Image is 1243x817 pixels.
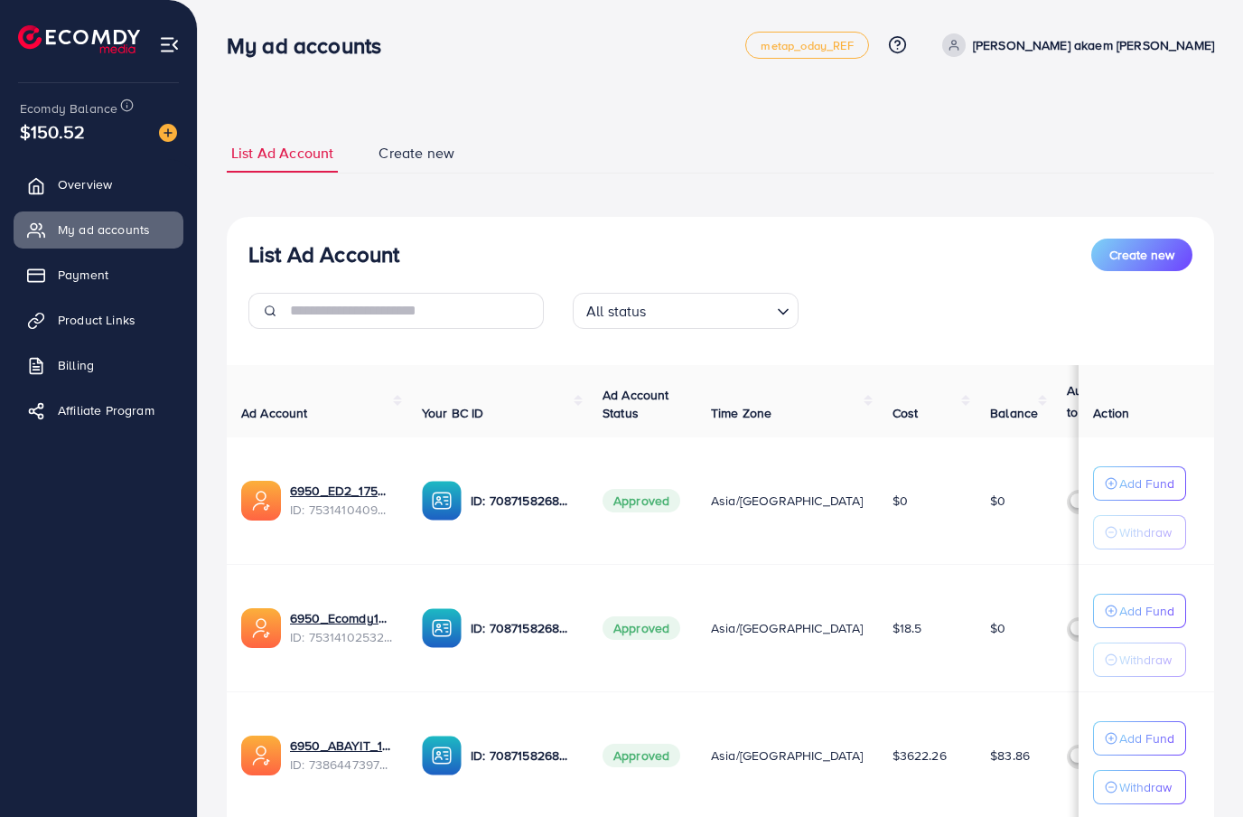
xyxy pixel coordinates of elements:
[20,99,117,117] span: Ecomdy Balance
[990,747,1030,765] span: $83.86
[290,482,393,519] div: <span class='underline'>6950_ED2_1753543144102</span></br>7531410409363144705
[1093,466,1186,501] button: Add Fund
[422,608,462,648] img: ic-ba-acc.ded83a64.svg
[1093,770,1186,804] button: Withdraw
[583,298,650,324] span: All status
[603,489,680,512] span: Approved
[603,616,680,640] span: Approved
[1093,594,1186,628] button: Add Fund
[711,404,771,422] span: Time Zone
[379,143,454,164] span: Create new
[18,25,140,53] img: logo
[227,33,396,59] h3: My ad accounts
[159,124,177,142] img: image
[935,33,1214,57] a: [PERSON_NAME] akaem [PERSON_NAME]
[471,617,574,639] p: ID: 7087158268421734401
[14,211,183,248] a: My ad accounts
[241,404,308,422] span: Ad Account
[14,166,183,202] a: Overview
[58,266,108,284] span: Payment
[745,32,868,59] a: metap_oday_REF
[893,404,919,422] span: Cost
[20,118,85,145] span: $150.52
[159,34,180,55] img: menu
[241,608,281,648] img: ic-ads-acc.e4c84228.svg
[248,241,399,268] h3: List Ad Account
[603,744,680,767] span: Approved
[58,311,136,329] span: Product Links
[1119,473,1174,494] p: Add Fund
[14,257,183,293] a: Payment
[290,756,393,774] span: ID: 7386447397456592912
[290,609,393,646] div: <span class='underline'>6950_Ecomdy1_1753543101849</span></br>7531410253213204497
[290,609,393,627] a: 6950_Ecomdy1_1753543101849
[573,293,799,329] div: Search for option
[471,490,574,512] p: ID: 7087158268421734401
[422,736,462,775] img: ic-ba-acc.ded83a64.svg
[893,619,922,637] span: $18.5
[1093,721,1186,756] button: Add Fund
[1119,728,1174,749] p: Add Fund
[14,302,183,338] a: Product Links
[1119,776,1172,798] p: Withdraw
[58,175,112,193] span: Overview
[973,34,1214,56] p: [PERSON_NAME] akaem [PERSON_NAME]
[1093,643,1186,677] button: Withdraw
[1093,404,1129,422] span: Action
[290,737,393,755] a: 6950_ABAYIT_1719791319898
[290,482,393,500] a: 6950_ED2_1753543144102
[231,143,333,164] span: List Ad Account
[893,747,947,765] span: $3622.26
[1119,649,1172,671] p: Withdraw
[58,401,154,419] span: Affiliate Program
[893,492,908,510] span: $0
[422,481,462,521] img: ic-ba-acc.ded83a64.svg
[14,392,183,428] a: Affiliate Program
[14,347,183,383] a: Billing
[290,737,393,774] div: <span class='underline'>6950_ABAYIT_1719791319898</span></br>7386447397456592912
[990,404,1038,422] span: Balance
[990,619,1005,637] span: $0
[990,492,1005,510] span: $0
[603,386,669,422] span: Ad Account Status
[422,404,484,422] span: Your BC ID
[290,628,393,646] span: ID: 7531410253213204497
[241,736,281,775] img: ic-ads-acc.e4c84228.svg
[241,481,281,521] img: ic-ads-acc.e4c84228.svg
[711,492,864,510] span: Asia/[GEOGRAPHIC_DATA]
[761,40,853,52] span: metap_oday_REF
[471,745,574,766] p: ID: 7087158268421734401
[1119,521,1172,543] p: Withdraw
[652,295,770,324] input: Search for option
[58,221,150,239] span: My ad accounts
[711,619,864,637] span: Asia/[GEOGRAPHIC_DATA]
[1091,239,1192,271] button: Create new
[1109,246,1174,264] span: Create new
[711,747,864,765] span: Asia/[GEOGRAPHIC_DATA]
[1093,515,1186,549] button: Withdraw
[290,501,393,519] span: ID: 7531410409363144705
[58,356,94,374] span: Billing
[1119,600,1174,622] p: Add Fund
